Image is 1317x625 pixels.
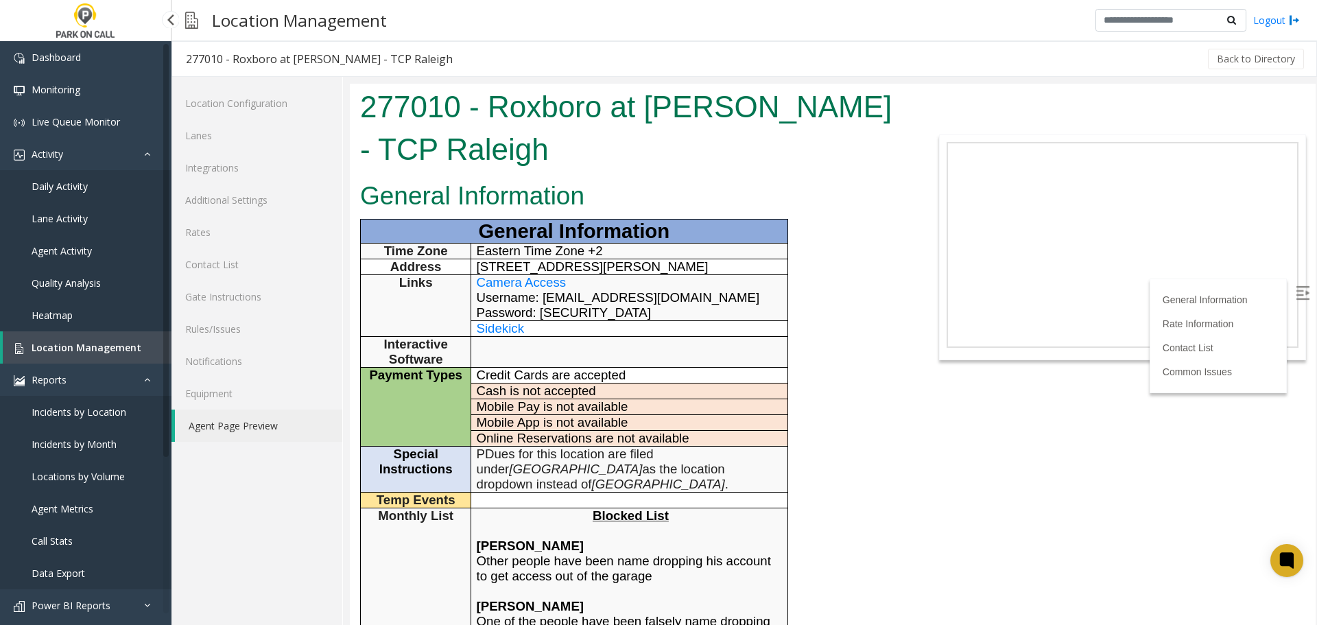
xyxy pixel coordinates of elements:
span: Lane Activity [32,212,88,225]
span: Credit Cards are accepted [127,284,276,298]
b: [PERSON_NAME] [127,455,235,469]
img: 'icon' [14,343,25,354]
a: Location Management [3,331,171,364]
a: Contact List [813,259,864,270]
a: Common Issues [813,283,882,294]
span: Online Reservations are not available [127,347,340,362]
a: Rates [171,216,342,248]
span: Data Export [32,567,85,580]
span: General Information [128,136,320,158]
button: Back to Directory [1208,49,1304,69]
span: Eastern Time Zone +2 [127,160,253,174]
img: logout [1289,13,1300,27]
span: Payment Types [19,284,112,298]
span: Monthly List [28,425,104,439]
a: Agent Page Preview [175,410,342,442]
img: 'icon' [14,150,25,161]
span: Agent Activity [32,244,92,257]
img: 'icon' [14,601,25,612]
span: Reports [32,373,67,386]
span: Links [49,191,83,206]
span: Other people have been name dropping his account to get access out of the garage One of the peopl... [127,455,421,560]
img: pageIcon [185,3,198,37]
span: Special Instructions [29,363,103,392]
span: Locations by Volume [32,470,125,483]
a: Integrations [171,152,342,184]
img: 'icon' [14,85,25,96]
span: Username: [EMAIL_ADDRESS][DOMAIN_NAME] Password: [SECURITY_DATA] [127,207,410,236]
a: Rules/Issues [171,313,342,345]
span: Incidents by Month [32,438,117,451]
h3: Location Management [205,3,394,37]
img: 'icon' [14,53,25,64]
a: Notifications [171,345,342,377]
b: [PERSON_NAME] [127,515,235,530]
a: General Information [813,211,898,222]
span: Live Queue Monitor [32,115,120,128]
img: Open/Close Sidebar Menu [946,202,960,216]
span: Monitoring [32,83,80,96]
span: Interactive Software [34,253,98,283]
a: Logout [1253,13,1300,27]
h2: General Information [10,95,553,130]
span: Blocked List [243,425,319,439]
span: Power BI Reports [32,599,110,612]
span: Mobile App is not available [127,331,278,346]
span: Quality Analysis [32,276,101,290]
i: [GEOGRAPHIC_DATA] [242,393,375,408]
img: 'icon' [14,375,25,386]
a: Rate Information [813,235,884,246]
i: [GEOGRAPHIC_DATA] [159,378,292,392]
span: [STREET_ADDRESS][PERSON_NAME] [127,176,359,190]
h1: 277010 - Roxboro at [PERSON_NAME] - TCP Raleigh [10,2,553,86]
a: Gate Instructions [171,281,342,313]
span: Daily Activity [32,180,88,193]
img: 'icon' [14,117,25,128]
a: Equipment [171,377,342,410]
span: Heatmap [32,309,73,322]
a: Sidekick [127,237,174,252]
span: PDues for this location are filed under as the location dropdown instead of . [127,363,379,408]
span: Activity [32,148,63,161]
a: Camera Access [127,191,217,206]
div: 277010 - Roxboro at [PERSON_NAME] - TCP Raleigh [186,50,453,68]
span: Temp Events [27,409,106,423]
span: Cash is not accepted [127,300,246,314]
span: Location Management [32,341,141,354]
a: Lanes [171,119,342,152]
span: Call Stats [32,534,73,547]
span: Dashboard [32,51,81,64]
span: Agent Metrics [32,502,93,515]
a: Contact List [171,248,342,281]
span: Incidents by Location [32,405,126,418]
span: Mobile Pay is not available [127,316,278,330]
span: Time Zone [34,160,98,174]
span: Address [40,176,92,190]
a: Additional Settings [171,184,342,216]
a: Location Configuration [171,87,342,119]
